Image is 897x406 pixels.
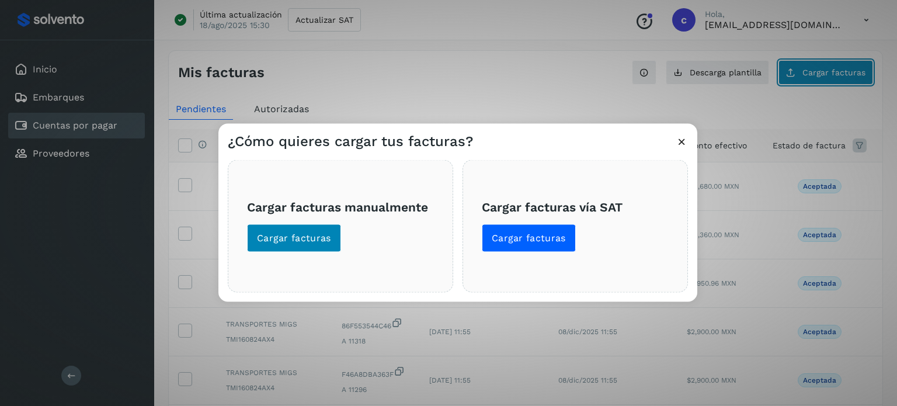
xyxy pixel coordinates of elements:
h3: Cargar facturas vía SAT [482,200,669,214]
span: Cargar facturas [492,231,566,244]
h3: ¿Cómo quieres cargar tus facturas? [228,133,473,150]
span: Cargar facturas [257,231,331,244]
button: Cargar facturas [482,224,576,252]
h3: Cargar facturas manualmente [247,200,434,214]
button: Cargar facturas [247,224,341,252]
